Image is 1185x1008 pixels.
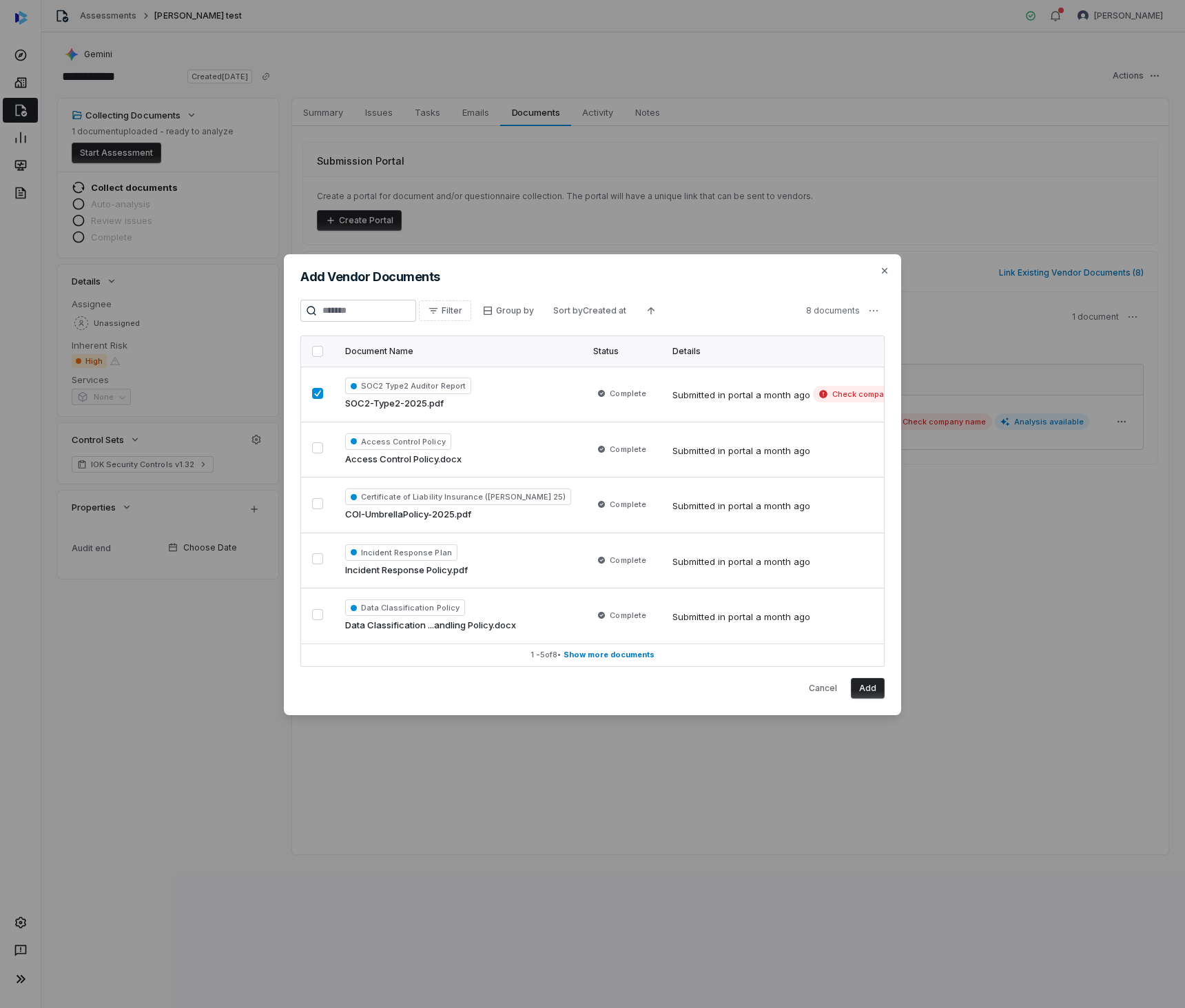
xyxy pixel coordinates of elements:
span: Filter [442,305,462,316]
span: Check company name [813,386,922,402]
button: Sort byCreated at [545,300,635,321]
svg: Ascending [646,305,657,316]
span: SOC2 Type2 Auditor Report [345,378,471,394]
span: Certificate of Liability Insurance ([PERSON_NAME] 25) [345,488,571,505]
span: SOC2-Type2-2025.pdf [345,397,444,411]
div: a month ago [756,444,810,458]
span: COI-UmbrellaPolicy-2025.pdf [345,508,471,522]
span: 8 documents [806,305,860,316]
span: Incident Response Policy.pdf [345,564,468,577]
span: Complete [610,555,646,566]
span: Access Control Policy.docx [345,453,462,466]
button: Filter [419,300,471,321]
span: Complete [610,499,646,510]
span: Complete [610,388,646,399]
div: Details [672,346,922,357]
div: Document Name [345,346,571,357]
span: Incident Response Plan [345,544,457,561]
div: Submitted in portal [672,610,810,624]
div: Submitted in portal [672,444,810,458]
button: Add [851,678,885,699]
div: Submitted in portal [672,555,810,569]
span: Data Classification ...andling Policy.docx [345,619,516,632]
button: Ascending [637,300,665,321]
div: a month ago [756,389,810,402]
div: Submitted in portal [672,389,810,402]
div: a month ago [756,610,810,624]
h2: Add Vendor Documents [300,271,885,283]
div: Submitted in portal [672,500,810,513]
button: 1 -5of8• Show more documents [301,644,884,666]
div: Status [593,346,650,357]
button: Cancel [801,678,845,699]
div: a month ago [756,555,810,569]
span: Complete [610,444,646,455]
span: Complete [610,610,646,621]
div: a month ago [756,500,810,513]
span: Data Classification Policy [345,599,465,616]
button: Group by [474,300,542,321]
span: Show more documents [564,650,655,660]
span: Access Control Policy [345,433,451,450]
